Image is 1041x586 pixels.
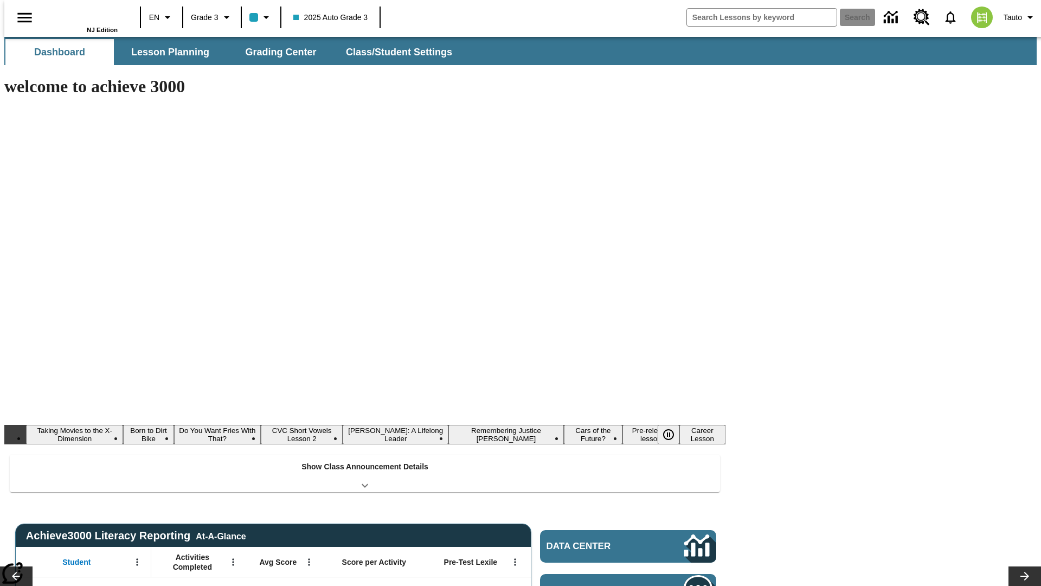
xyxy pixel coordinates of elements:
span: Score per Activity [342,557,407,567]
button: Select a new avatar [965,3,999,31]
span: Achieve3000 Literacy Reporting [26,530,246,542]
div: SubNavbar [4,37,1037,65]
button: Language: EN, Select a language [144,8,179,27]
button: Class/Student Settings [337,39,461,65]
span: Tauto [1004,12,1022,23]
button: Open Menu [225,554,241,570]
a: Home [47,5,118,27]
button: Open Menu [507,554,523,570]
button: Grading Center [227,39,335,65]
button: Slide 6 Remembering Justice O'Connor [448,425,564,444]
button: Open side menu [9,2,41,34]
input: search field [687,9,837,26]
p: Show Class Announcement Details [301,461,428,473]
button: Lesson carousel, Next [1008,566,1041,586]
button: Pause [658,425,679,444]
button: Slide 1 Taking Movies to the X-Dimension [26,425,123,444]
span: 2025 Auto Grade 3 [293,12,368,23]
span: Data Center [547,541,648,552]
div: At-A-Glance [196,530,246,542]
a: Notifications [936,3,965,31]
span: Pre-Test Lexile [444,557,498,567]
span: Student [62,557,91,567]
div: SubNavbar [4,39,462,65]
h1: welcome to achieve 3000 [4,77,725,97]
div: Pause [658,425,690,444]
button: Open Menu [301,554,317,570]
div: Home [47,4,118,33]
button: Slide 4 CVC Short Vowels Lesson 2 [261,425,343,444]
button: Grade: Grade 3, Select a grade [187,8,237,27]
a: Data Center [540,530,716,563]
span: NJ Edition [87,27,118,33]
span: EN [149,12,159,23]
button: Open Menu [129,554,145,570]
a: Data Center [877,3,907,33]
button: Slide 3 Do You Want Fries With That? [174,425,261,444]
span: Avg Score [259,557,297,567]
div: Show Class Announcement Details [10,455,720,492]
button: Class color is light blue. Change class color [245,8,277,27]
a: Resource Center, Will open in new tab [907,3,936,32]
button: Lesson Planning [116,39,224,65]
img: avatar image [971,7,993,28]
button: Slide 2 Born to Dirt Bike [123,425,173,444]
button: Slide 9 Career Lesson [679,425,725,444]
button: Slide 7 Cars of the Future? [564,425,622,444]
span: Grade 3 [191,12,219,23]
span: Activities Completed [157,552,228,572]
button: Dashboard [5,39,114,65]
button: Profile/Settings [999,8,1041,27]
button: Slide 8 Pre-release lesson [622,425,679,444]
button: Slide 5 Dianne Feinstein: A Lifelong Leader [343,425,448,444]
